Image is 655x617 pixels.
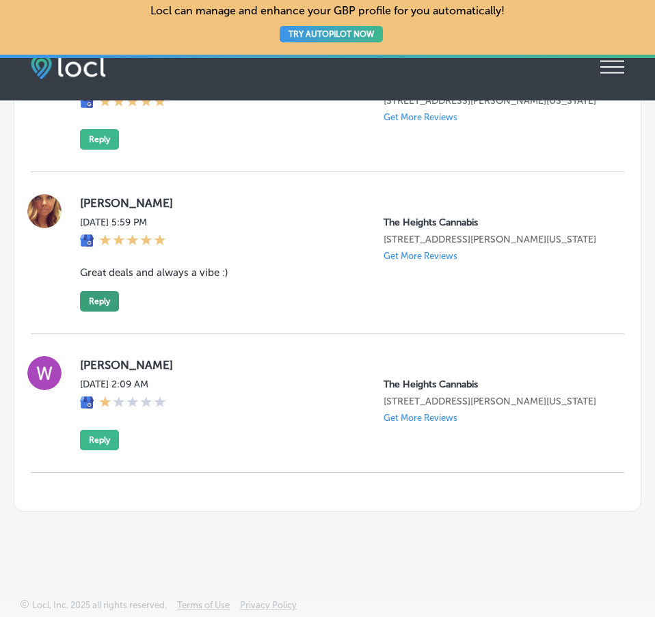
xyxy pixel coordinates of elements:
a: Privacy Policy [240,600,297,617]
div: 5 Stars [99,234,166,249]
div: 1 Star [99,396,166,411]
label: [PERSON_NAME] [80,196,602,210]
p: Get More Reviews [384,413,457,423]
button: Reply [80,430,119,450]
p: The Heights Cannabis [384,217,602,228]
p: 2024 McKelvey Rd [384,95,602,107]
img: fda3e92497d09a02dc62c9cd864e3231.png [31,54,106,79]
label: [DATE] 2:09 AM [80,379,166,390]
button: Reply [80,291,119,312]
p: 2024 McKelvey Rd [384,234,602,245]
blockquote: Great deals and always a vibe :) [80,266,506,279]
label: [PERSON_NAME] [80,358,602,372]
p: The Heights Cannabis [384,379,602,390]
div: 5 Stars [99,95,166,110]
p: Locl, Inc. 2025 all rights reserved. [32,600,167,610]
p: Get More Reviews [384,251,457,261]
a: Terms of Use [177,600,230,617]
button: Reply [80,129,119,150]
label: [DATE] 5:59 PM [80,217,166,228]
p: Get More Reviews [384,112,457,122]
p: 2024 McKelvey Rd [384,396,602,407]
